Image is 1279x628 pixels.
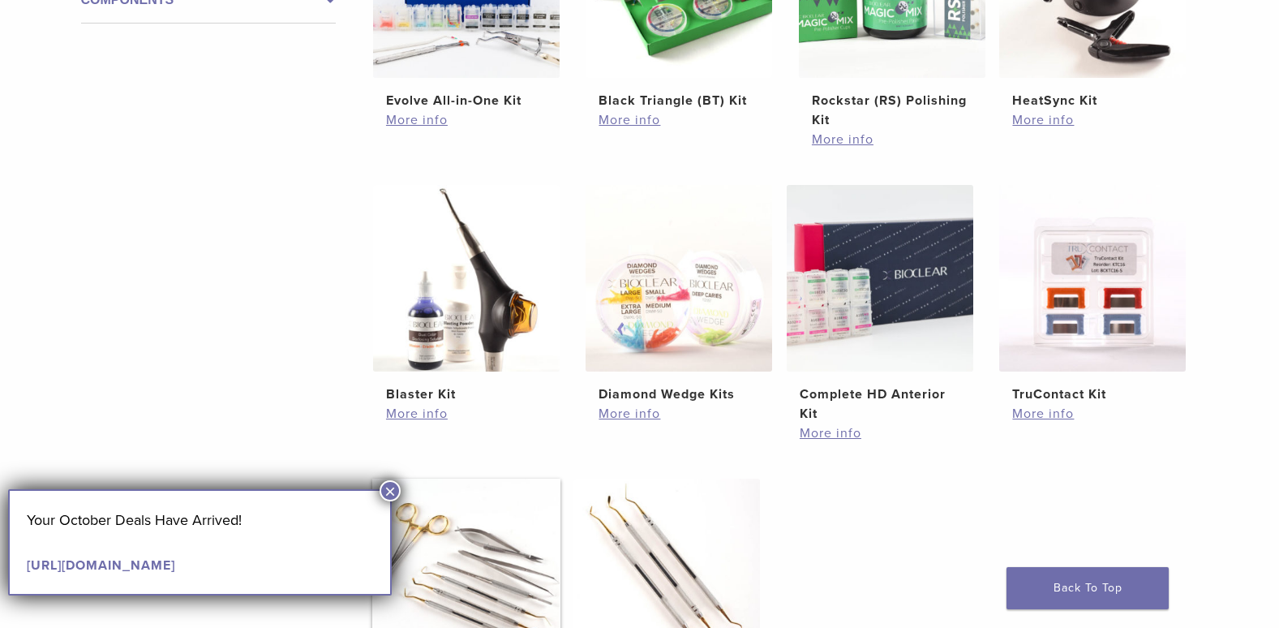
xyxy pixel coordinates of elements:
h2: Diamond Wedge Kits [599,385,759,404]
img: Complete HD Anterior Kit [787,185,973,372]
a: Complete HD Anterior KitComplete HD Anterior Kit [786,185,975,424]
a: Blaster KitBlaster Kit [372,185,561,404]
a: More info [386,404,547,424]
h2: TruContact Kit [1012,385,1173,404]
a: More info [1012,110,1173,130]
h2: HeatSync Kit [1012,91,1173,110]
p: Your October Deals Have Arrived! [27,508,373,532]
img: Blaster Kit [373,185,560,372]
h2: Black Triangle (BT) Kit [599,91,759,110]
a: More info [386,110,547,130]
button: Close [380,480,401,501]
a: Back To Top [1006,567,1169,609]
h2: Complete HD Anterior Kit [800,385,960,424]
a: TruContact KitTruContact Kit [998,185,1187,404]
img: Diamond Wedge Kits [586,185,772,372]
img: TruContact Kit [999,185,1186,372]
a: Diamond Wedge KitsDiamond Wedge Kits [585,185,774,404]
a: More info [800,424,960,443]
a: More info [599,404,759,424]
a: [URL][DOMAIN_NAME] [27,557,175,574]
h2: Evolve All-in-One Kit [386,91,547,110]
h2: Blaster Kit [386,385,547,404]
a: More info [1012,404,1173,424]
h2: Rockstar (RS) Polishing Kit [812,91,972,130]
a: More info [599,110,759,130]
a: More info [812,130,972,149]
